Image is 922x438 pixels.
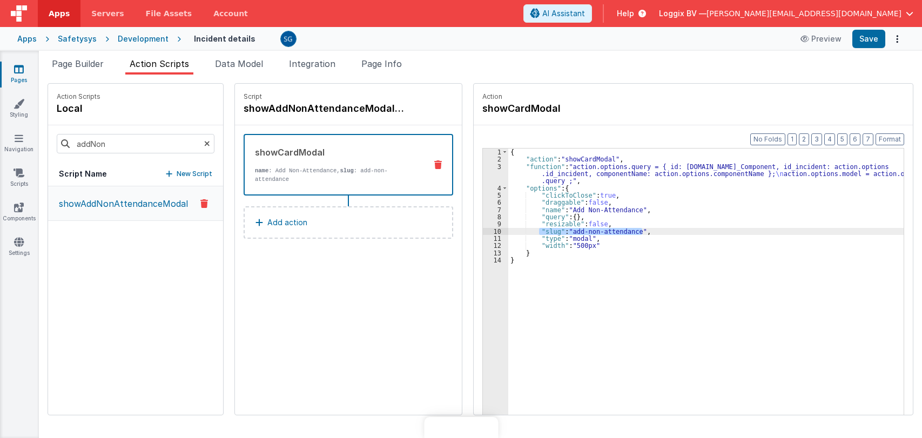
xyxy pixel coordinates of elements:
span: Help [617,8,634,19]
button: showAddNonAttendanceModal [48,186,223,221]
span: Action Scripts [130,58,189,69]
span: AI Assistant [542,8,585,19]
div: 13 [483,250,508,257]
div: 7 [483,206,508,213]
span: File Assets [146,8,192,19]
button: New Script [166,169,212,179]
p: Add action [267,216,307,229]
div: 6 [483,199,508,206]
div: showCardModal [255,146,418,159]
span: Page Info [361,58,402,69]
button: 4 [824,133,835,145]
span: Page Builder [52,58,104,69]
h4: showAddNonAttendanceModal [244,101,406,116]
div: 3 [483,163,508,185]
div: 1 [483,149,508,156]
button: No Folds [750,133,785,145]
div: 8 [483,213,508,220]
button: 7 [863,133,873,145]
div: 4 [483,185,508,192]
button: AI Assistant [523,4,592,23]
h4: local [57,101,100,116]
input: Search scripts [57,134,214,153]
strong: slug [340,167,354,174]
div: Development [118,33,169,44]
h4: showCardModal [482,101,644,116]
button: 5 [837,133,847,145]
div: 11 [483,235,508,242]
div: 2 [483,156,508,163]
strong: name [255,167,268,174]
h4: Incident details [194,35,255,43]
button: 3 [811,133,822,145]
div: 10 [483,228,508,235]
div: 5 [483,192,508,199]
button: 6 [850,133,860,145]
div: Safetysys [58,33,97,44]
span: Servers [91,8,124,19]
p: Script [244,92,453,101]
h5: Script Name [59,169,107,179]
button: Format [876,133,904,145]
button: 2 [799,133,809,145]
button: Save [852,30,885,48]
button: Preview [794,30,848,48]
p: Action [482,92,904,101]
button: Options [890,31,905,46]
button: Loggix BV — [PERSON_NAME][EMAIL_ADDRESS][DOMAIN_NAME] [659,8,913,19]
p: showAddNonAttendanceModal [52,197,188,210]
button: 1 [788,133,797,145]
p: New Script [177,169,212,179]
span: Integration [289,58,335,69]
div: Apps [17,33,37,44]
span: Apps [49,8,70,19]
span: [PERSON_NAME][EMAIL_ADDRESS][DOMAIN_NAME] [706,8,901,19]
button: Add action [244,206,453,239]
div: 12 [483,242,508,249]
div: 9 [483,220,508,227]
img: 385c22c1e7ebf23f884cbf6fb2c72b80 [281,31,296,46]
span: Loggix BV — [659,8,706,19]
p: Action Scripts [57,92,100,101]
div: 14 [483,257,508,264]
p: : Add Non-Attendance, : add-non-attendance [255,166,418,184]
span: Data Model [215,58,263,69]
